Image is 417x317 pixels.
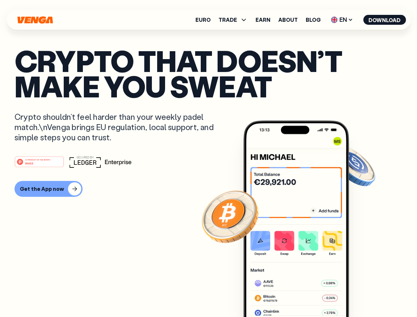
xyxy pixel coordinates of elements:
svg: Home [17,16,53,24]
img: USDC coin [329,142,377,190]
a: Blog [306,17,321,22]
p: Crypto that doesn’t make you sweat [15,48,402,98]
a: About [278,17,298,22]
tspan: #1 PRODUCT OF THE MONTH [25,158,50,160]
span: TRADE [219,16,248,24]
span: TRADE [219,17,237,22]
button: Download [363,15,406,25]
a: Get the App now [15,181,402,197]
img: Bitcoin [200,187,260,246]
p: Crypto shouldn’t feel harder than your weekly padel match.\nVenga brings EU regulation, local sup... [15,112,223,143]
div: Get the App now [20,186,64,192]
a: #1 PRODUCT OF THE MONTHWeb3 [15,160,64,169]
span: EN [329,15,355,25]
img: flag-uk [331,17,337,23]
button: Get the App now [15,181,83,197]
a: Euro [195,17,211,22]
tspan: Web3 [25,161,33,165]
a: Earn [256,17,270,22]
